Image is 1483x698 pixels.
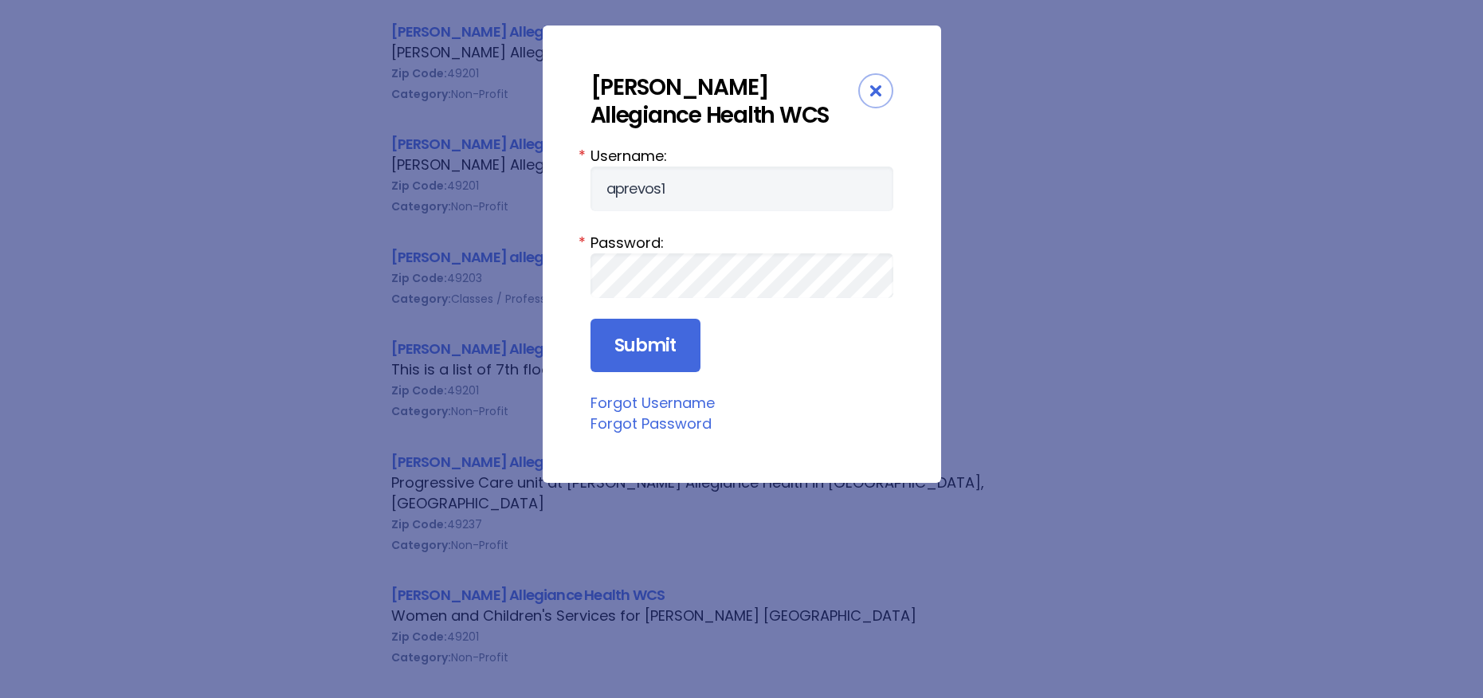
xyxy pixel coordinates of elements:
[590,145,893,167] label: Username:
[858,73,893,108] div: Close
[590,73,858,129] div: [PERSON_NAME] Allegiance Health WCS
[590,319,700,373] input: Submit
[590,232,893,253] label: Password:
[590,414,712,433] a: Forgot Password
[590,393,715,413] a: Forgot Username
